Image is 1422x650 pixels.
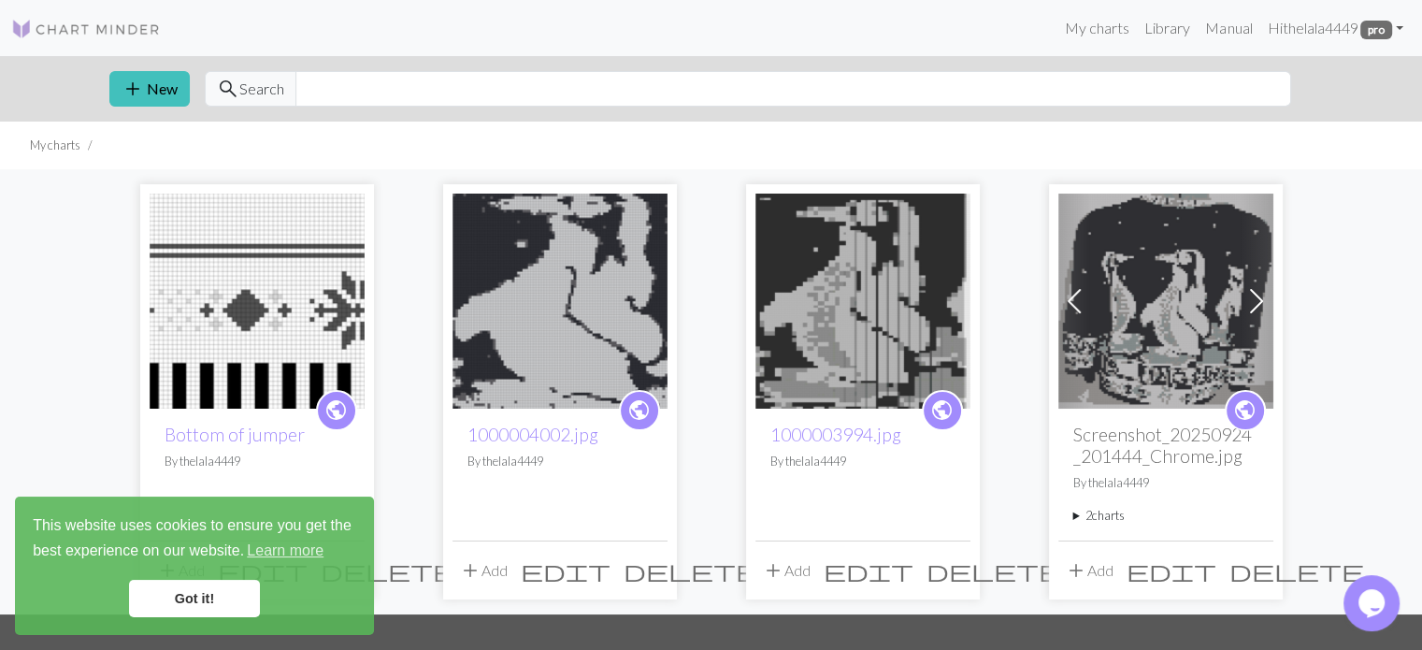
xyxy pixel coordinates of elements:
[1120,553,1223,588] button: Edit
[770,453,955,470] p: By thelala4449
[1233,396,1257,425] span: public
[459,557,481,584] span: add
[1229,557,1364,584] span: delete
[922,390,963,431] a: public
[627,396,651,425] span: public
[762,557,784,584] span: add
[244,537,326,565] a: learn more about cookies
[239,78,284,100] span: Search
[150,194,365,409] img: Bottom of jumper front
[521,559,610,582] i: Edit
[1073,424,1258,467] h2: Screenshot_20250924_201444_Chrome.jpg
[321,557,455,584] span: delete
[452,553,514,588] button: Add
[165,424,305,445] a: Bottom of jumper
[1225,390,1266,431] a: public
[824,559,913,582] i: Edit
[1065,557,1087,584] span: add
[930,392,954,429] i: public
[627,392,651,429] i: public
[122,76,144,102] span: add
[926,557,1061,584] span: delete
[930,396,954,425] span: public
[467,424,598,445] a: 1000004002.jpg
[1259,9,1411,47] a: Hithelala4449 pro
[324,392,348,429] i: public
[467,453,653,470] p: By thelala4449
[619,390,660,431] a: public
[624,557,758,584] span: delete
[316,390,357,431] a: public
[1127,557,1216,584] span: edit
[150,290,365,308] a: Bottom of jumper front
[1343,575,1403,631] iframe: chat widget
[755,194,970,409] img: 1000003994.jpg
[314,553,462,588] button: Delete
[33,514,356,565] span: This website uses cookies to ensure you get the best experience on our website.
[11,18,161,40] img: Logo
[1233,392,1257,429] i: public
[755,553,817,588] button: Add
[324,396,348,425] span: public
[1057,9,1137,47] a: My charts
[1058,553,1120,588] button: Add
[521,557,610,584] span: edit
[30,137,80,154] li: My charts
[770,424,901,445] a: 1000003994.jpg
[1127,559,1216,582] i: Edit
[1073,474,1258,492] p: By thelala4449
[109,71,190,107] button: New
[1198,9,1259,47] a: Manual
[1360,21,1392,39] span: pro
[165,453,350,470] p: By thelala4449
[817,553,920,588] button: Edit
[15,497,374,635] div: cookieconsent
[617,553,765,588] button: Delete
[1058,290,1273,308] a: Screenshot_20250924_201444_Chrome.jpg
[755,290,970,308] a: 1000003994.jpg
[217,76,239,102] span: search
[1058,194,1273,409] img: Screenshot_20250924_201444_Chrome.jpg
[129,580,260,617] a: dismiss cookie message
[824,557,913,584] span: edit
[1223,553,1371,588] button: Delete
[1073,507,1258,525] summary: 2charts
[514,553,617,588] button: Edit
[920,553,1068,588] button: Delete
[452,290,668,308] a: 1000004002.jpg
[1137,9,1198,47] a: Library
[452,194,668,409] img: 1000004002.jpg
